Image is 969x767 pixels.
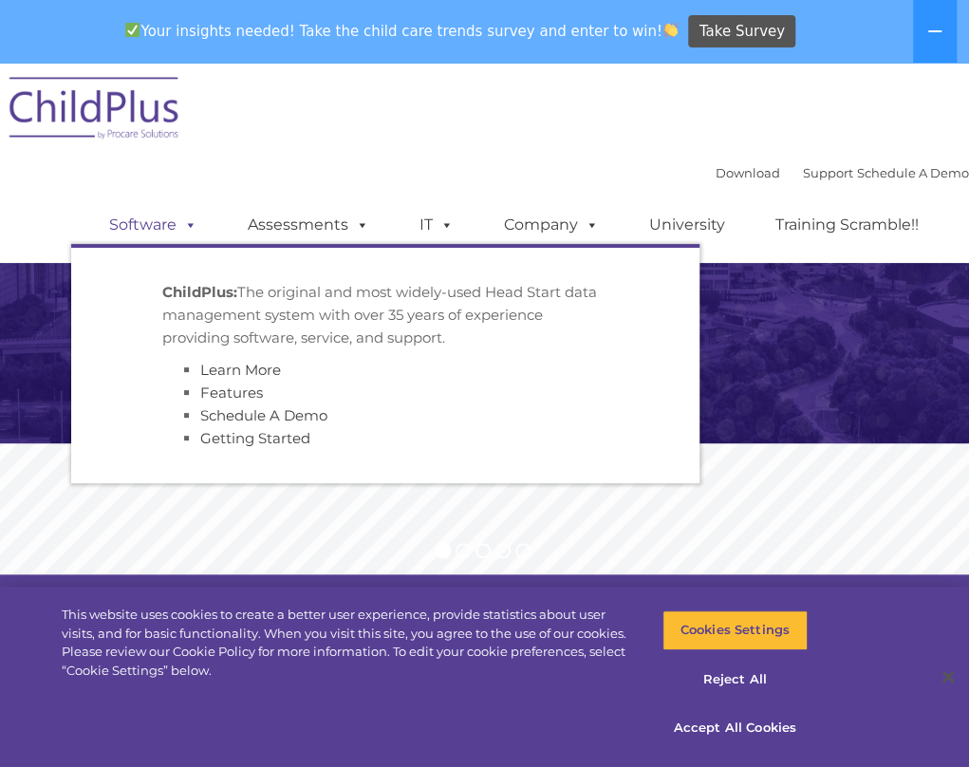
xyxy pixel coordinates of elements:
a: Download [716,165,780,180]
font: | [716,165,969,180]
a: IT [401,206,473,244]
a: Software [90,206,216,244]
strong: ChildPlus: [162,283,237,301]
a: Support [803,165,853,180]
span: Take Survey [699,15,785,48]
div: This website uses cookies to create a better user experience, provide statistics about user visit... [62,606,633,680]
a: Schedule A Demo [857,165,969,180]
a: Learn More [200,361,281,379]
a: Take Survey [688,15,795,48]
a: Assessments [229,206,388,244]
a: Schedule A Demo [200,406,327,424]
a: Features [200,383,263,402]
a: Getting Started [200,429,310,447]
span: Your insights needed! Take the child care trends survey and enter to win! [118,12,686,49]
button: Reject All [662,660,808,700]
button: Accept All Cookies [662,708,808,748]
a: Training Scramble!! [756,206,938,244]
a: Company [485,206,618,244]
img: 👏 [663,23,678,37]
img: ✅ [125,23,140,37]
p: The original and most widely-used Head Start data management system with over 35 years of experie... [162,281,608,349]
a: University [630,206,744,244]
button: Cookies Settings [662,610,808,650]
button: Close [927,656,969,698]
